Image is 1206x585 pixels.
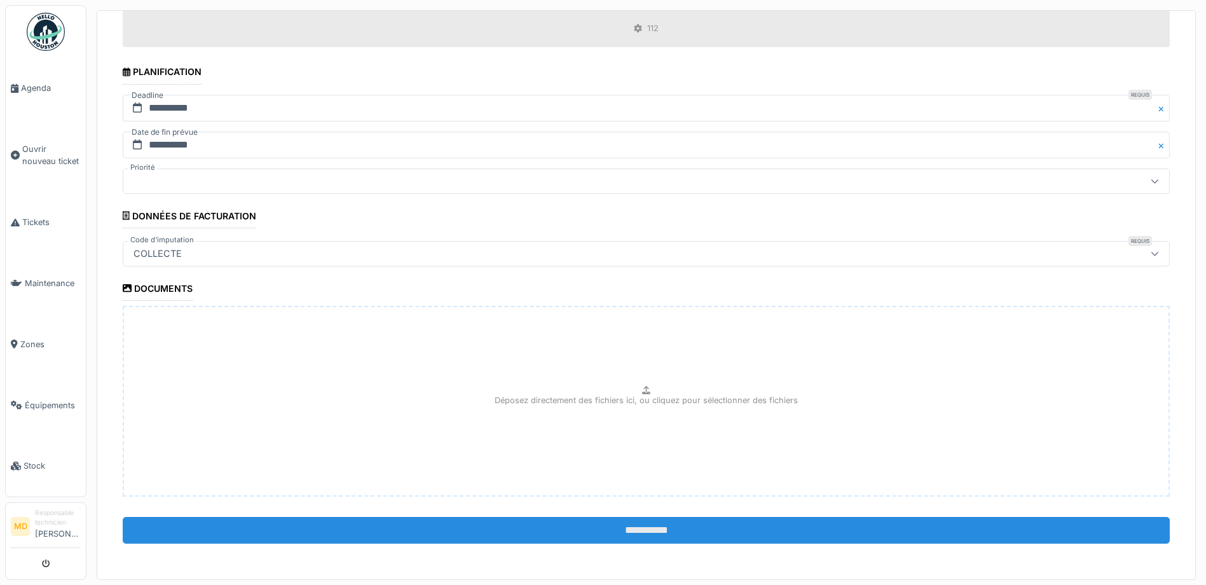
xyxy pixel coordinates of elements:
div: Données de facturation [123,207,256,228]
span: Tickets [22,216,81,228]
a: Zones [6,314,86,375]
label: Code d'imputation [128,235,196,245]
a: Agenda [6,58,86,119]
a: Ouvrir nouveau ticket [6,119,86,192]
div: Planification [123,62,202,84]
span: Zones [20,338,81,350]
div: 112 [647,22,659,34]
div: Documents [123,279,193,301]
img: Badge_color-CXgf-gQk.svg [27,13,65,51]
a: Stock [6,436,86,497]
a: Maintenance [6,253,86,314]
li: MD [11,517,30,536]
a: MD Responsable technicien[PERSON_NAME] [11,508,81,548]
span: Équipements [25,399,81,411]
a: Tickets [6,192,86,253]
p: Déposez directement des fichiers ici, ou cliquez pour sélectionner des fichiers [495,394,798,406]
div: Responsable technicien [35,508,81,528]
span: Stock [24,460,81,472]
span: Maintenance [25,277,81,289]
div: Requis [1128,236,1152,246]
span: Ouvrir nouveau ticket [22,143,81,167]
button: Close [1156,95,1170,121]
li: [PERSON_NAME] [35,508,81,545]
label: Deadline [130,88,165,102]
div: COLLECTE [128,247,187,261]
span: Agenda [21,82,81,94]
button: Close [1156,132,1170,158]
label: Date de fin prévue [130,125,199,139]
a: Équipements [6,375,86,436]
div: Requis [1128,90,1152,100]
label: Priorité [128,162,158,173]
